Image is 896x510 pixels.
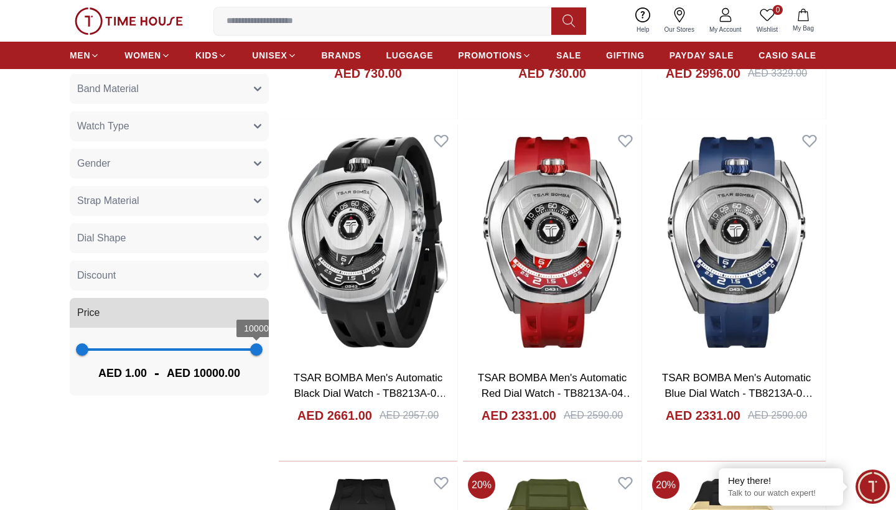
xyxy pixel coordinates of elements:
[75,7,183,35] img: ...
[758,44,816,67] a: CASIO SALE
[670,49,734,62] span: PAYDAY SALE
[647,124,826,359] img: TSAR BOMBA Men's Automatic Blue Dial Watch - TB8213A-03 SET
[564,408,623,423] div: AED 2590.00
[785,6,821,35] button: My Bag
[195,49,218,62] span: KIDS
[728,475,834,487] div: Hey there!
[556,44,581,67] a: SALE
[748,408,807,423] div: AED 2590.00
[463,124,642,359] img: TSAR BOMBA Men's Automatic Red Dial Watch - TB8213A-04 SET
[195,44,227,67] a: KIDS
[77,156,110,171] span: Gender
[77,119,129,134] span: Watch Type
[788,24,819,33] span: My Bag
[606,49,645,62] span: GIFTING
[70,44,100,67] a: MEN
[660,25,699,34] span: Our Stores
[758,49,816,62] span: CASIO SALE
[70,186,269,216] button: Strap Material
[458,44,531,67] a: PROMOTIONS
[556,49,581,62] span: SALE
[252,44,296,67] a: UNISEX
[386,49,434,62] span: LUGGAGE
[70,111,269,141] button: Watch Type
[856,470,890,504] div: Chat Widget
[662,372,813,415] a: TSAR BOMBA Men's Automatic Blue Dial Watch - TB8213A-03 SET
[670,44,734,67] a: PAYDAY SALE
[70,223,269,253] button: Dial Shape
[77,231,126,246] span: Dial Shape
[124,49,161,62] span: WOMEN
[657,5,702,37] a: Our Stores
[773,5,783,15] span: 0
[482,407,556,424] h4: AED 2331.00
[704,25,747,34] span: My Account
[380,408,439,423] div: AED 2957.00
[70,261,269,290] button: Discount
[666,407,740,424] h4: AED 2331.00
[167,364,240,382] span: AED 10000.00
[244,323,269,333] span: 10000
[70,49,90,62] span: MEN
[728,488,834,499] p: Talk to our watch expert!
[478,372,634,415] a: TSAR BOMBA Men's Automatic Red Dial Watch - TB8213A-04 SET
[147,363,167,383] span: -
[70,298,269,328] button: Price
[322,49,362,62] span: BRANDS
[77,193,139,208] span: Strap Material
[77,268,116,283] span: Discount
[629,5,657,37] a: Help
[632,25,655,34] span: Help
[458,49,522,62] span: PROMOTIONS
[124,44,170,67] a: WOMEN
[334,65,402,82] h4: AED 730.00
[70,74,269,104] button: Band Material
[98,364,147,382] span: AED 1.00
[77,305,100,320] span: Price
[468,471,495,499] span: 20 %
[322,44,362,67] a: BRANDS
[518,65,586,82] h4: AED 730.00
[606,44,645,67] a: GIFTING
[252,49,287,62] span: UNISEX
[294,372,447,415] a: TSAR BOMBA Men's Automatic Black Dial Watch - TB8213A-06 SET
[752,25,783,34] span: Wishlist
[652,471,679,499] span: 20 %
[386,44,434,67] a: LUGGAGE
[748,66,807,81] div: AED 3329.00
[77,81,139,96] span: Band Material
[279,124,457,359] img: TSAR BOMBA Men's Automatic Black Dial Watch - TB8213A-06 SET
[666,65,740,82] h4: AED 2996.00
[70,149,269,178] button: Gender
[749,5,785,37] a: 0Wishlist
[297,407,372,424] h4: AED 2661.00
